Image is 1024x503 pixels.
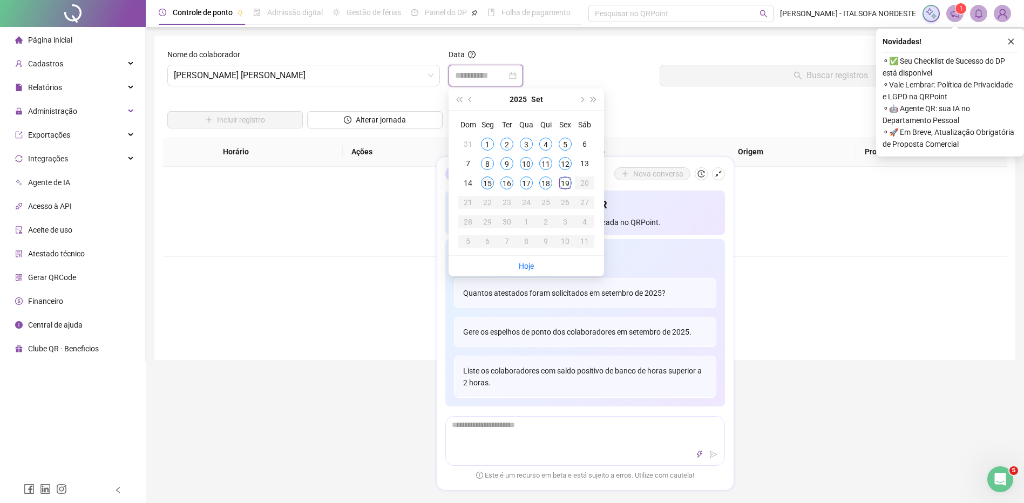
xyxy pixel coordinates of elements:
[955,3,966,14] sup: 1
[987,466,1013,492] iframe: Intercom live chat
[411,9,418,16] span: dashboard
[462,196,474,209] div: 21
[578,138,591,151] div: 6
[974,9,984,18] span: bell
[159,9,166,16] span: clock-circle
[856,137,1007,167] th: Protocolo
[15,60,23,67] span: user-add
[883,79,1018,103] span: ⚬ Vale Lembrar: Política de Privacidade e LGPD na QRPoint
[481,157,494,170] div: 8
[520,157,533,170] div: 10
[347,8,401,17] span: Gestão de férias
[15,274,23,281] span: qrcode
[458,193,478,212] td: 2025-09-21
[454,278,716,309] div: Quantos atestados foram solicitados em setembro de 2025?
[575,115,594,134] th: Sáb
[559,196,572,209] div: 26
[883,103,1018,126] span: ⚬ 🤖 Agente QR: sua IA no Departamento Pessoal
[559,157,572,170] div: 12
[28,178,70,187] span: Agente de IA
[344,116,351,124] span: clock-circle
[28,59,63,68] span: Cadastros
[176,219,994,230] div: Não há dados
[536,232,555,251] td: 2025-10-09
[555,193,575,212] td: 2025-09-26
[15,345,23,352] span: gift
[959,5,963,12] span: 1
[501,8,571,17] span: Folha de pagamento
[520,176,533,189] div: 17
[559,138,572,151] div: 5
[462,235,474,248] div: 5
[15,84,23,91] span: file
[536,115,555,134] th: Qui
[520,196,533,209] div: 24
[575,232,594,251] td: 2025-10-11
[554,137,729,167] th: Localização
[759,10,768,18] span: search
[478,193,497,212] td: 2025-09-22
[517,193,536,212] td: 2025-09-24
[267,8,323,17] span: Admissão digital
[481,138,494,151] div: 1
[28,83,62,92] span: Relatórios
[729,137,856,167] th: Origem
[478,232,497,251] td: 2025-10-06
[497,193,517,212] td: 2025-09-23
[465,89,477,110] button: prev-year
[476,471,694,481] span: Este é um recurso em beta e está sujeito a erros. Utilize com cautela!
[517,232,536,251] td: 2025-10-08
[536,173,555,193] td: 2025-09-18
[28,154,68,163] span: Integrações
[531,89,543,110] button: month panel
[575,193,594,212] td: 2025-09-27
[500,157,513,170] div: 9
[555,173,575,193] td: 2025-09-19
[28,131,70,139] span: Exportações
[478,115,497,134] th: Seg
[693,448,706,461] button: thunderbolt
[478,173,497,193] td: 2025-09-15
[555,232,575,251] td: 2025-10-10
[883,126,1018,150] span: ⚬ 🚀 Em Breve, Atualização Obrigatória de Proposta Comercial
[555,115,575,134] th: Sex
[28,297,63,305] span: Financeiro
[28,273,76,282] span: Gerar QRCode
[462,176,474,189] div: 14
[1007,38,1015,45] span: close
[307,111,443,128] button: Alterar jornada
[167,111,303,128] button: Incluir registro
[517,154,536,173] td: 2025-09-10
[950,9,960,18] span: notification
[454,356,716,398] div: Liste os colaboradores com saldo positivo de banco de horas superior a 2 horas.
[500,235,513,248] div: 7
[555,212,575,232] td: 2025-10-03
[517,134,536,154] td: 2025-09-03
[343,137,457,167] th: Ações
[56,484,67,494] span: instagram
[517,173,536,193] td: 2025-09-17
[520,138,533,151] div: 3
[497,173,517,193] td: 2025-09-16
[28,249,85,258] span: Atestado técnico
[519,262,534,270] a: Hoje
[28,321,83,329] span: Central de ajuda
[214,137,343,167] th: Horário
[253,9,261,16] span: file-done
[500,176,513,189] div: 16
[458,212,478,232] td: 2025-09-28
[555,134,575,154] td: 2025-09-05
[578,157,591,170] div: 13
[481,176,494,189] div: 15
[497,115,517,134] th: Ter
[497,154,517,173] td: 2025-09-09
[15,131,23,139] span: export
[536,154,555,173] td: 2025-09-11
[449,50,465,59] span: Data
[660,65,1002,86] button: Buscar registros
[28,36,72,44] span: Página inicial
[517,212,536,232] td: 2025-10-01
[559,235,572,248] div: 10
[453,89,465,110] button: super-prev-year
[462,215,474,228] div: 28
